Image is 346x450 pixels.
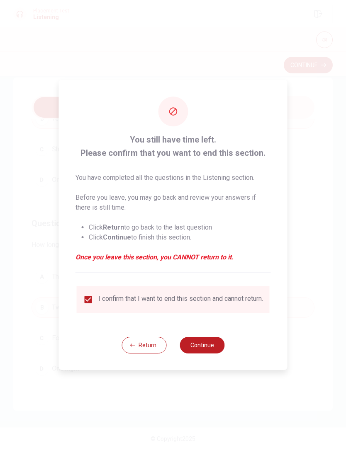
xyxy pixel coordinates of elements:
[103,233,131,241] strong: Continue
[103,223,124,231] strong: Return
[89,232,271,242] li: Click to finish this section.
[76,133,271,160] span: You still have time left. Please confirm that you want to end this section.
[76,252,271,262] em: Once you leave this section, you CANNOT return to it.
[76,173,271,183] p: You have completed all the questions in the Listening section.
[180,337,224,353] button: Continue
[76,193,271,213] p: Before you leave, you may go back and review your answers if there is still time.
[122,337,166,353] button: Return
[89,223,271,232] li: Click to go back to the last question
[98,295,263,305] div: I confirm that I want to end this section and cannot return.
